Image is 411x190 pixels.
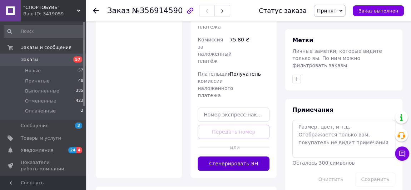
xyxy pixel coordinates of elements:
[76,147,82,153] span: 4
[317,8,336,14] span: Принят
[228,33,271,67] div: 75.80 ₴
[23,4,77,11] span: "СПОРТОБУВЬ"
[81,108,83,114] span: 2
[259,7,307,14] div: Статус заказа
[198,107,269,122] input: Номер экспресс-накладной
[76,88,83,94] span: 385
[198,37,232,64] span: Комиссия за наложенный платёж
[25,67,41,74] span: Новые
[358,8,398,14] span: Заказ выполнен
[23,11,86,17] div: Ваш ID: 3419059
[395,146,409,161] button: Чат с покупателем
[73,56,82,62] span: 57
[76,98,83,104] span: 423
[292,37,313,44] span: Метки
[78,67,83,74] span: 57
[75,122,82,129] span: 3
[198,10,233,30] span: Сумма наложенного платежа
[78,78,83,84] span: 48
[132,6,183,15] span: №356914590
[353,5,404,16] button: Заказ выполнен
[230,144,237,151] span: или
[198,156,269,171] button: Сгенерировать ЭН
[25,88,59,94] span: Выполненные
[21,44,71,51] span: Заказы и сообщения
[25,108,56,114] span: Оплаченные
[198,71,233,98] span: Плательщик комиссии наложенного платежа
[292,160,355,166] span: Осталось 300 символов
[21,135,61,141] span: Товары и услуги
[21,122,49,129] span: Сообщения
[228,67,271,102] div: Получатель
[107,6,130,15] span: Заказ
[93,7,99,14] div: Вернуться назад
[68,147,76,153] span: 24
[21,159,66,172] span: Показатели работы компании
[21,56,38,63] span: Заказы
[4,25,84,38] input: Поиск
[292,106,333,113] span: Примечания
[25,78,50,84] span: Принятые
[21,147,53,154] span: Уведомления
[292,48,382,68] span: Личные заметки, которые видите только вы. По ним можно фильтровать заказы
[25,98,56,104] span: Отмененные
